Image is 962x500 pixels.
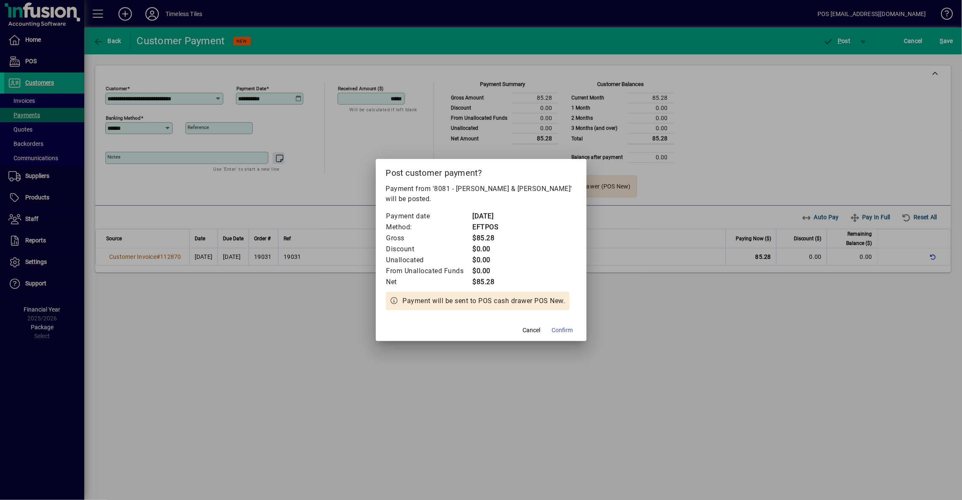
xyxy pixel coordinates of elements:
[386,184,576,204] p: Payment from '8081 - [PERSON_NAME] & [PERSON_NAME]' will be posted.
[552,326,573,335] span: Confirm
[472,211,506,222] td: [DATE]
[403,296,565,306] span: Payment will be sent to POS cash drawer POS New.
[472,222,506,233] td: EFTPOS
[523,326,541,335] span: Cancel
[472,233,506,244] td: $85.28
[386,244,472,255] td: Discount
[376,159,587,183] h2: Post customer payment?
[386,277,472,288] td: Net
[472,244,506,255] td: $0.00
[518,323,545,338] button: Cancel
[472,255,506,266] td: $0.00
[386,233,472,244] td: Gross
[549,323,576,338] button: Confirm
[472,277,506,288] td: $85.28
[386,211,472,222] td: Payment date
[472,266,506,277] td: $0.00
[386,266,472,277] td: From Unallocated Funds
[386,222,472,233] td: Method:
[386,255,472,266] td: Unallocated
